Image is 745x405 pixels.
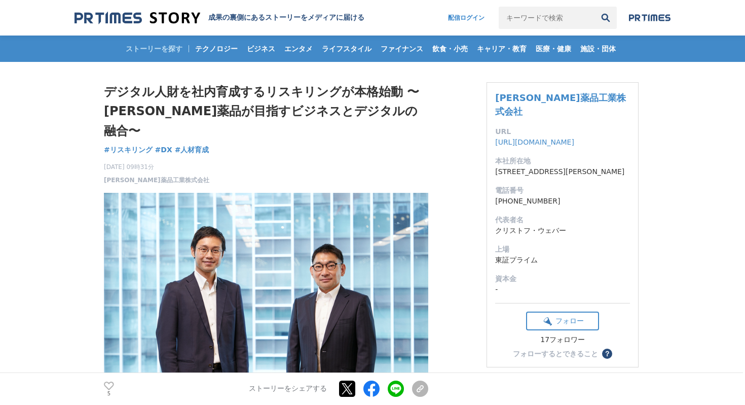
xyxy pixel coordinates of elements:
[104,391,114,396] p: 5
[495,225,630,236] dd: クリストフ・ウェバー
[377,36,427,62] a: ファイナンス
[495,138,574,146] a: [URL][DOMAIN_NAME]
[74,11,200,25] img: 成果の裏側にあるストーリーをメディアに届ける
[576,36,620,62] a: 施設・団体
[191,44,242,53] span: テクノロジー
[495,244,630,255] dt: 上場
[473,36,531,62] a: キャリア・教育
[532,36,575,62] a: 医療・健康
[280,36,317,62] a: エンタメ
[428,36,472,62] a: 飲食・小売
[318,36,376,62] a: ライフスタイル
[249,385,327,394] p: ストーリーをシェアする
[495,156,630,166] dt: 本社所在地
[473,44,531,53] span: キャリア・教育
[594,7,617,29] button: 検索
[495,126,630,137] dt: URL
[532,44,575,53] span: 医療・健康
[155,145,172,155] a: #DX
[104,162,209,172] span: [DATE] 09時31分
[495,284,630,295] dd: -
[280,44,317,53] span: エンタメ
[602,349,612,359] button: ？
[208,13,364,22] h2: 成果の裏側にあるストーリーをメディアに届ける
[526,335,599,345] div: 17フォロワー
[74,11,364,25] a: 成果の裏側にあるストーリーをメディアに届ける 成果の裏側にあるストーリーをメディアに届ける
[513,350,598,357] div: フォローするとできること
[576,44,620,53] span: 施設・団体
[495,185,630,196] dt: 電話番号
[428,44,472,53] span: 飲食・小売
[526,312,599,330] button: フォロー
[104,176,209,185] a: [PERSON_NAME]薬品工業株式会社
[629,14,670,22] img: prtimes
[495,196,630,207] dd: [PHONE_NUMBER]
[243,36,279,62] a: ビジネス
[155,145,172,154] span: #DX
[438,7,495,29] a: 配信ログイン
[104,82,428,141] h1: デジタル人財を社内育成するリスキリングが本格始動 〜[PERSON_NAME]薬品が目指すビジネスとデジタルの融合〜
[318,44,376,53] span: ライフスタイル
[495,92,625,117] a: [PERSON_NAME]薬品工業株式会社
[191,36,242,62] a: テクノロジー
[495,166,630,177] dd: [STREET_ADDRESS][PERSON_NAME]
[104,145,153,154] span: #リスキリング
[499,7,594,29] input: キーワードで検索
[377,44,427,53] span: ファイナンス
[175,145,209,154] span: #人材育成
[104,145,153,155] a: #リスキリング
[495,255,630,265] dd: 東証プライム
[604,350,611,357] span: ？
[495,274,630,284] dt: 資本金
[243,44,279,53] span: ビジネス
[495,215,630,225] dt: 代表者名
[175,145,209,155] a: #人材育成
